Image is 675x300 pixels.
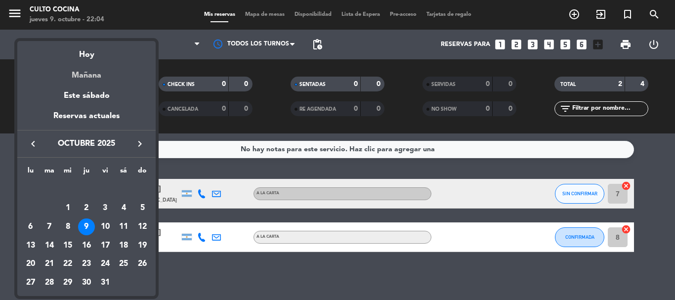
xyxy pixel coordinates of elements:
td: OCT. [21,180,152,199]
div: 16 [78,237,95,254]
div: 19 [134,237,151,254]
td: 26 de octubre de 2025 [133,255,152,274]
td: 18 de octubre de 2025 [115,236,133,255]
td: 21 de octubre de 2025 [40,255,59,274]
th: domingo [133,165,152,180]
div: 4 [115,200,132,216]
div: 25 [115,256,132,273]
td: 14 de octubre de 2025 [40,236,59,255]
div: 10 [97,218,114,235]
td: 15 de octubre de 2025 [58,236,77,255]
td: 8 de octubre de 2025 [58,217,77,236]
div: 13 [22,237,39,254]
td: 19 de octubre de 2025 [133,236,152,255]
td: 17 de octubre de 2025 [96,236,115,255]
button: keyboard_arrow_left [24,137,42,150]
td: 25 de octubre de 2025 [115,255,133,274]
td: 9 de octubre de 2025 [77,217,96,236]
td: 11 de octubre de 2025 [115,217,133,236]
div: 15 [59,237,76,254]
div: 6 [22,218,39,235]
div: 11 [115,218,132,235]
td: 6 de octubre de 2025 [21,217,40,236]
div: Mañana [17,62,156,82]
div: 22 [59,256,76,273]
div: 2 [78,200,95,216]
div: 31 [97,274,114,291]
th: jueves [77,165,96,180]
td: 5 de octubre de 2025 [133,199,152,218]
div: 30 [78,274,95,291]
td: 31 de octubre de 2025 [96,273,115,292]
div: Este sábado [17,82,156,110]
th: lunes [21,165,40,180]
div: 1 [59,200,76,216]
div: 12 [134,218,151,235]
td: 3 de octubre de 2025 [96,199,115,218]
div: 26 [134,256,151,273]
td: 4 de octubre de 2025 [115,199,133,218]
div: 17 [97,237,114,254]
td: 7 de octubre de 2025 [40,217,59,236]
div: Hoy [17,41,156,61]
div: 14 [41,237,58,254]
td: 10 de octubre de 2025 [96,217,115,236]
td: 20 de octubre de 2025 [21,255,40,274]
div: Reservas actuales [17,110,156,130]
td: 12 de octubre de 2025 [133,217,152,236]
td: 29 de octubre de 2025 [58,273,77,292]
div: 5 [134,200,151,216]
th: sábado [115,165,133,180]
div: 29 [59,274,76,291]
td: 13 de octubre de 2025 [21,236,40,255]
span: octubre 2025 [42,137,131,150]
div: 23 [78,256,95,273]
div: 21 [41,256,58,273]
td: 1 de octubre de 2025 [58,199,77,218]
i: keyboard_arrow_left [27,138,39,150]
div: 3 [97,200,114,216]
div: 8 [59,218,76,235]
td: 24 de octubre de 2025 [96,255,115,274]
i: keyboard_arrow_right [134,138,146,150]
div: 24 [97,256,114,273]
th: viernes [96,165,115,180]
td: 16 de octubre de 2025 [77,236,96,255]
div: 18 [115,237,132,254]
td: 27 de octubre de 2025 [21,273,40,292]
div: 7 [41,218,58,235]
td: 28 de octubre de 2025 [40,273,59,292]
td: 23 de octubre de 2025 [77,255,96,274]
div: 9 [78,218,95,235]
th: miércoles [58,165,77,180]
div: 27 [22,274,39,291]
th: martes [40,165,59,180]
div: 28 [41,274,58,291]
button: keyboard_arrow_right [131,137,149,150]
td: 2 de octubre de 2025 [77,199,96,218]
td: 22 de octubre de 2025 [58,255,77,274]
td: 30 de octubre de 2025 [77,273,96,292]
div: 20 [22,256,39,273]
